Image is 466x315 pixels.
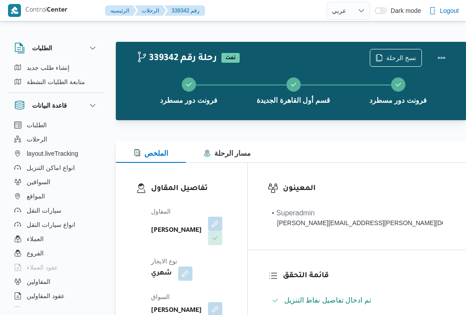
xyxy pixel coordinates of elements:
svg: Step 3 is complete [395,81,402,88]
div: • Superadmin [272,208,443,218]
span: تمت [221,53,240,63]
span: المواقع [27,191,45,202]
button: عقود المقاولين [11,289,102,303]
button: الرئيسيه [105,5,136,16]
button: متابعة الطلبات النشطة [11,75,102,89]
b: تمت [225,56,236,61]
button: الطلبات [11,118,102,132]
button: قاعدة البيانات [14,100,98,111]
svg: Step 2 is complete [290,81,297,88]
span: الفروع [27,248,44,258]
button: عقود العملاء [11,260,102,275]
span: سيارات النقل [27,205,61,216]
span: السواقين [27,177,50,187]
span: انواع سيارات النقل [27,219,75,230]
button: Logout [425,2,462,20]
button: نسخ الرحلة [370,49,422,67]
button: layout.liveTracking [11,146,102,161]
button: سيارات النقل [11,203,102,218]
button: فرونت دور مسطرد [136,67,241,113]
button: 339342 رقم [164,5,205,16]
button: الطلبات [14,43,98,53]
h3: الطلبات [32,43,52,53]
span: قسم أول القاهرة الجديدة [257,95,330,106]
h3: قائمة التحقق [283,270,446,282]
button: إنشاء طلب جديد [11,61,102,75]
h2: 339342 رحلة رقم [136,53,217,65]
span: نسخ الرحلة [386,52,416,63]
iframe: chat widget [9,279,37,306]
span: المقاول [151,208,171,215]
span: العملاء [27,234,44,244]
span: عقود المقاولين [27,291,65,301]
span: layout.liveTracking [27,148,78,159]
span: مسار الرحلة [204,149,251,157]
b: Center [47,7,68,14]
span: تم ادخال تفاصيل نفاط التنزيل [284,296,371,304]
h3: قاعدة البيانات [32,100,67,111]
button: الفروع [11,246,102,260]
span: المقاولين [27,276,50,287]
b: [PERSON_NAME] [151,226,202,236]
button: الرحلات [11,132,102,146]
button: السواقين [11,175,102,189]
button: المقاولين [11,275,102,289]
span: متابعة الطلبات النشطة [27,77,85,87]
svg: Step 1 is complete [185,81,192,88]
span: السواق [151,293,170,300]
button: Actions [433,49,450,67]
span: إنشاء طلب جديد [27,62,69,73]
button: العملاء [11,232,102,246]
span: الطلبات [27,120,47,130]
div: قاعدة البيانات [7,118,105,311]
span: الملخص [134,149,168,157]
h3: تفاصيل المقاول [151,183,227,195]
span: الرحلات [27,134,47,145]
b: شهري [151,268,172,279]
button: المواقع [11,189,102,203]
button: انواع سيارات النقل [11,218,102,232]
h3: المعينون [283,183,446,195]
button: الرحلات [135,5,166,16]
span: Dark mode [387,7,421,14]
span: Logout [440,5,459,16]
button: تم ادخال تفاصيل نفاط التنزيل [268,293,446,307]
button: فرونت دور مسطرد [346,67,450,113]
button: قسم أول القاهرة الجديدة [241,67,346,113]
button: انواع اماكن التنزيل [11,161,102,175]
span: • Superadmin mohamed.nabil@illa.com.eg [272,208,443,228]
img: X8yXhbKr1z7QwAAAABJRU5ErkJggg== [8,4,21,17]
span: فرونت دور مسطرد [160,95,217,106]
span: نوع الايجار [151,258,177,265]
span: تم ادخال تفاصيل نفاط التنزيل [284,295,371,306]
span: انواع اماكن التنزيل [27,162,75,173]
div: [PERSON_NAME][EMAIL_ADDRESS][PERSON_NAME][DOMAIN_NAME] [272,218,443,228]
div: الطلبات [7,61,105,93]
span: عقود العملاء [27,262,58,273]
span: فرونت دور مسطرد [369,95,427,106]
